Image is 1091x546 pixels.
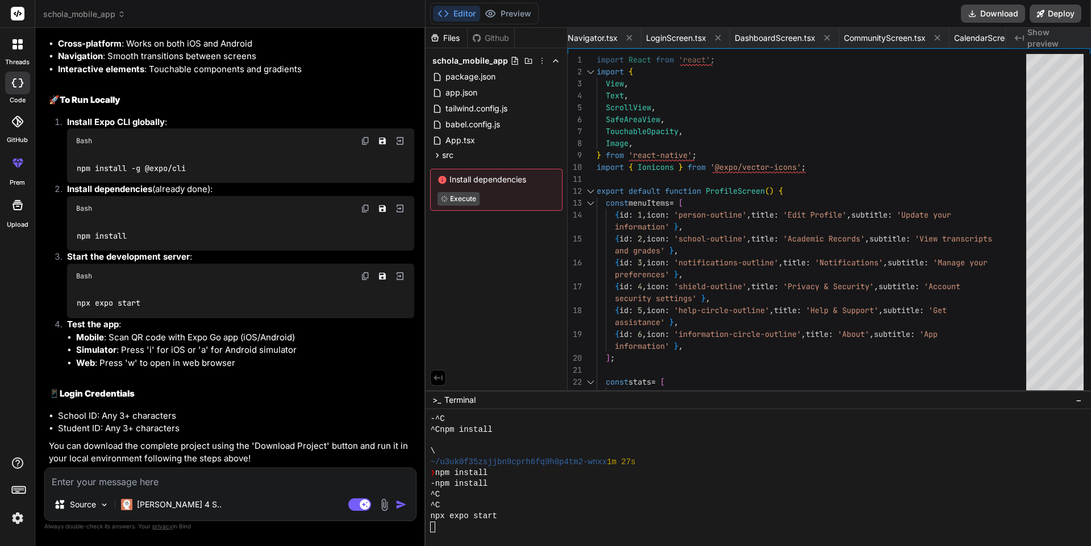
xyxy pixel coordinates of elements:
[646,32,706,44] span: LoginScreen.tsx
[615,329,619,339] span: {
[607,457,635,468] span: 1m 27s
[444,394,476,406] span: Terminal
[70,499,96,510] p: Source
[7,135,28,145] label: GitHub
[361,272,370,281] img: copy
[674,329,801,339] span: 'information-circle-outline'
[769,305,774,315] span: ,
[606,78,624,89] span: View
[669,317,674,327] span: }
[628,186,660,196] span: default
[395,499,407,510] img: icon
[568,233,582,245] div: 15
[438,192,480,206] button: Execute
[568,78,582,90] div: 3
[58,410,414,423] li: School ID: Any 3+ characters
[774,210,778,220] span: :
[897,210,951,220] span: 'Update your
[665,329,669,339] span: :
[828,329,833,339] span: :
[597,55,624,65] span: import
[656,55,674,65] span: from
[638,329,642,339] span: 6
[583,197,598,209] div: Click to collapse the range.
[783,281,874,291] span: 'Privacy & Security'
[906,234,910,244] span: :
[647,210,665,220] span: icon
[583,66,598,78] div: Click to collapse the range.
[647,257,665,268] span: icon
[76,272,92,281] span: Bash
[628,257,633,268] span: :
[378,498,391,511] img: attachment
[642,257,647,268] span: ,
[815,257,883,268] span: 'Notifications'
[674,210,747,220] span: 'person-outline'
[628,55,651,65] span: React
[67,318,414,331] p: :
[361,136,370,145] img: copy
[888,257,924,268] span: subtitle
[665,210,669,220] span: :
[430,511,497,522] span: npx expo start
[751,234,774,244] span: title
[869,329,874,339] span: ,
[674,222,678,232] span: }
[924,257,928,268] span: :
[647,281,665,291] span: icon
[665,234,669,244] span: :
[678,389,701,399] span: value
[844,32,926,44] span: CommunityScreen.tsx
[669,245,674,256] span: }
[597,186,624,196] span: export
[606,138,628,148] span: Image
[878,281,915,291] span: subtitle
[665,281,669,291] span: :
[568,364,582,376] div: 21
[43,9,126,20] span: schola_mobile_app
[642,234,647,244] span: ,
[783,234,865,244] span: 'Academic Records'
[954,32,1027,44] span: CalendarScreen.tsx
[738,389,742,399] span: }
[76,230,128,242] code: npm install
[615,269,669,280] span: preferences'
[638,281,642,291] span: 4
[765,186,769,196] span: (
[674,245,678,256] span: ,
[874,281,878,291] span: ,
[10,178,25,187] label: prem
[674,317,678,327] span: ,
[783,210,847,220] span: 'Edit Profile'
[8,509,27,528] img: settings
[678,269,683,280] span: ,
[430,414,444,424] span: -^C
[706,293,710,303] span: ,
[568,149,582,161] div: 9
[638,257,642,268] span: 3
[435,468,488,478] span: npm install
[76,162,187,174] code: npm install -g @expo/cli
[642,281,647,291] span: ,
[76,357,95,368] strong: Web
[76,297,141,309] code: npx expo start
[568,102,582,114] div: 5
[58,38,122,49] strong: Cross-platform
[7,220,28,230] label: Upload
[444,118,501,131] span: babel.config.js
[568,376,582,388] div: 22
[674,234,747,244] span: 'school-outline'
[606,90,624,101] span: Text
[928,305,947,315] span: 'Get
[615,293,697,303] span: security settings'
[619,389,642,399] span: label
[1027,27,1082,49] span: Show preview
[568,209,582,221] div: 14
[642,210,647,220] span: ,
[642,305,647,315] span: ,
[678,198,683,208] span: [
[735,32,815,44] span: DashboardScreen.tsx
[444,102,509,115] span: tailwind.config.js
[692,150,697,160] span: ;
[619,210,628,220] span: id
